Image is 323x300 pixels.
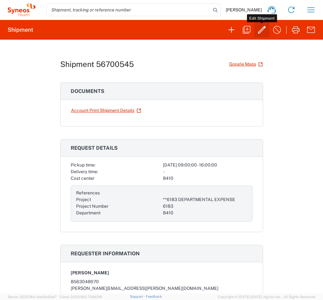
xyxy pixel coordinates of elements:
div: 8410 [163,210,247,216]
div: - [163,168,253,175]
input: Shipment, tracking or reference number [47,4,211,16]
span: Documents [71,88,104,94]
div: **6183 DEPARTMENTAL EXPENSE [163,196,247,203]
span: Delivery time: [71,169,98,174]
div: 6183 [163,203,247,210]
span: Server: 2025.18.0-daa1fe12ee7 [8,295,57,299]
span: Copyright © [DATE]-[DATE] Agistix Inc., All Rights Reserved [218,294,315,300]
span: Requester information [71,251,140,257]
a: Support [130,295,146,298]
span: Request details [71,145,118,151]
h2: Shipment [8,26,33,34]
span: Cost center [71,176,94,181]
a: Account Print Shipment Details [71,105,141,116]
span: [PERSON_NAME] [71,270,109,276]
a: Google Maps [229,59,263,70]
div: 8410 [163,175,253,182]
div: Project Number [76,203,160,210]
span: Pickup time: [71,162,95,167]
span: Client: 2025.18.0-7346316 [60,295,102,299]
span: [PERSON_NAME] [226,7,262,13]
div: Project [76,196,160,203]
span: References [76,190,100,195]
div: Department [76,210,160,216]
div: 8563048070 [71,278,253,285]
h1: Shipment 56700545 [60,60,134,69]
a: Feedback [146,295,162,298]
div: [PERSON_NAME][EMAIL_ADDRESS][PERSON_NAME][DOMAIN_NAME] [71,285,253,292]
div: [DATE] 09:00:00 - 16:00:00 [163,162,253,168]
